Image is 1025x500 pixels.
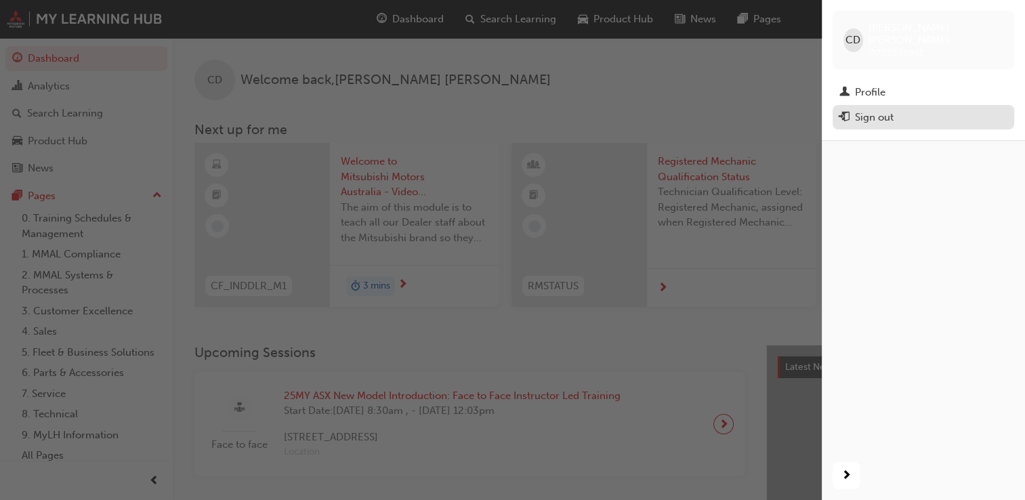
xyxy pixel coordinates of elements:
[841,467,852,484] span: next-icon
[833,105,1014,130] button: Sign out
[855,85,885,100] div: Profile
[869,47,923,58] span: 0005555941
[855,110,894,125] div: Sign out
[839,112,850,124] span: exit-icon
[869,22,1003,46] span: [PERSON_NAME] [PERSON_NAME]
[833,80,1014,105] a: Profile
[839,87,850,99] span: man-icon
[845,33,860,48] span: CD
